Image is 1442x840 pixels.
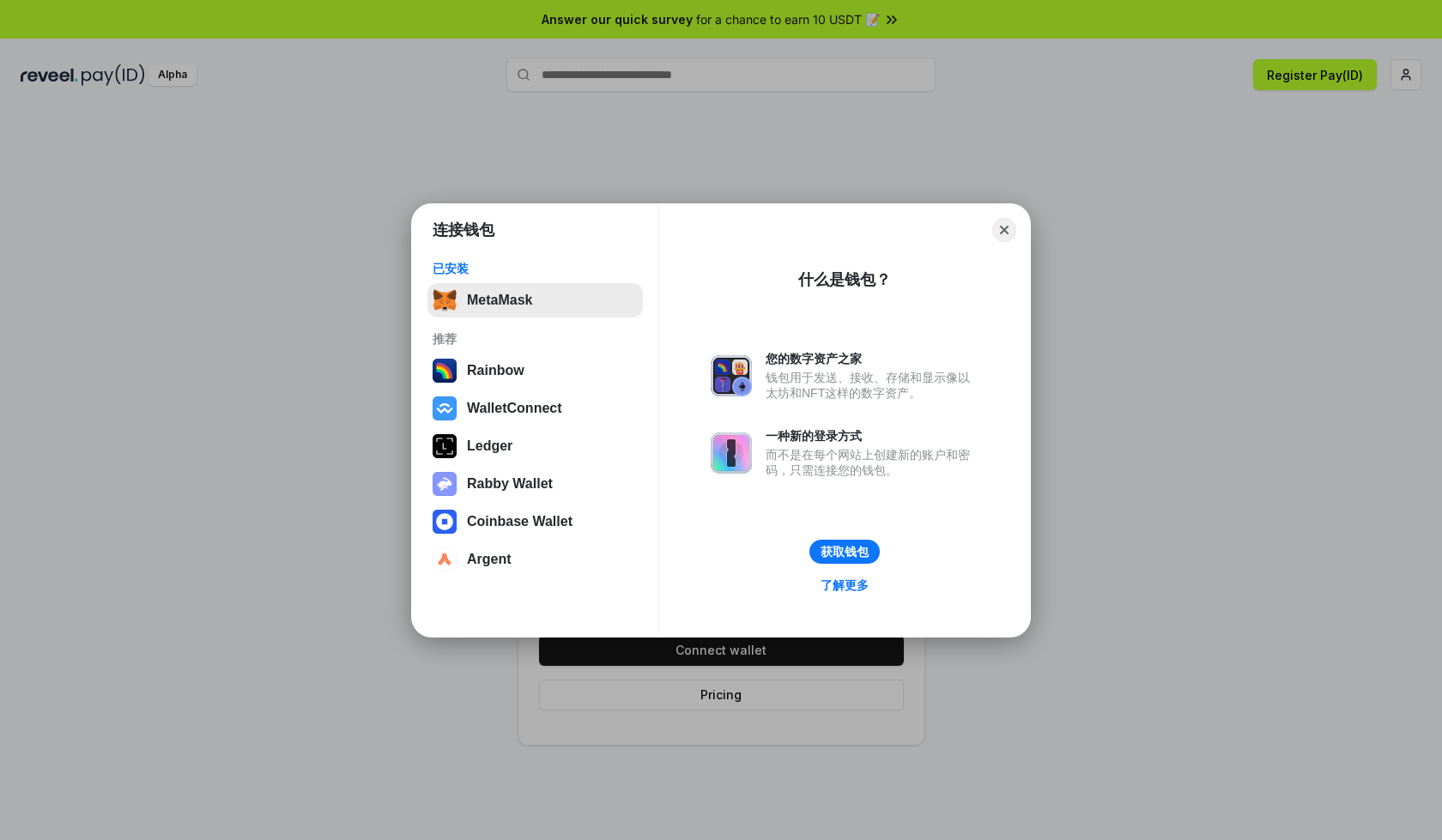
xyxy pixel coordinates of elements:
[427,283,643,317] button: MetaMask
[711,355,752,396] img: svg+xml,%3Csvg%20xmlns%3D%22http%3A%2F%2Fwww.w3.org%2F2000%2Fsvg%22%20fill%3D%22none%22%20viewBox...
[766,428,978,444] div: 一种新的登录方式
[809,540,880,564] button: 获取钱包
[433,220,494,240] h1: 连接钱包
[427,391,643,426] button: WalletConnect
[467,293,532,308] div: MetaMask
[433,434,457,458] img: svg+xml,%3Csvg%20xmlns%3D%22http%3A%2F%2Fwww.w3.org%2F2000%2Fsvg%22%20width%3D%2228%22%20height%3...
[467,476,553,492] div: Rabby Wallet
[467,363,524,378] div: Rainbow
[427,429,643,463] button: Ledger
[992,218,1016,242] button: Close
[467,552,512,567] div: Argent
[821,577,869,593] div: 了解更多
[427,467,643,501] button: Rabby Wallet
[427,505,643,539] button: Coinbase Wallet
[810,574,879,596] a: 了解更多
[433,547,457,571] img: svg+xml,%3Csvg%20width%3D%2228%22%20height%3D%2228%22%20viewBox%3D%220%200%2028%2028%22%20fill%3D...
[427,542,643,577] button: Argent
[766,370,978,401] div: 钱包用于发送、接收、存储和显示像以太坊和NFT这样的数字资产。
[766,447,978,478] div: 而不是在每个网站上创建新的账户和密码，只需连接您的钱包。
[433,396,457,420] img: svg+xml,%3Csvg%20width%3D%2228%22%20height%3D%2228%22%20viewBox%3D%220%200%2028%2028%22%20fill%3D...
[711,432,752,474] img: svg+xml,%3Csvg%20xmlns%3D%22http%3A%2F%2Fwww.w3.org%2F2000%2Fsvg%22%20fill%3D%22none%22%20viewBox...
[433,261,638,276] div: 已安装
[467,514,573,529] div: Coinbase Wallet
[798,269,891,290] div: 什么是钱包？
[433,359,457,383] img: svg+xml,%3Csvg%20width%3D%22120%22%20height%3D%22120%22%20viewBox%3D%220%200%20120%20120%22%20fil...
[467,401,562,416] div: WalletConnect
[433,288,457,312] img: svg+xml,%3Csvg%20fill%3D%22none%22%20height%3D%2233%22%20viewBox%3D%220%200%2035%2033%22%20width%...
[433,472,457,496] img: svg+xml,%3Csvg%20xmlns%3D%22http%3A%2F%2Fwww.w3.org%2F2000%2Fsvg%22%20fill%3D%22none%22%20viewBox...
[467,438,512,454] div: Ledger
[821,544,869,559] div: 获取钱包
[433,331,638,347] div: 推荐
[766,351,978,366] div: 您的数字资产之家
[433,510,457,534] img: svg+xml,%3Csvg%20width%3D%2228%22%20height%3D%2228%22%20viewBox%3D%220%200%2028%2028%22%20fill%3D...
[427,354,643,388] button: Rainbow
